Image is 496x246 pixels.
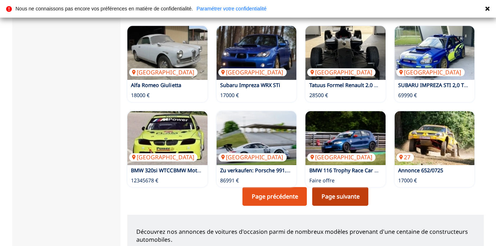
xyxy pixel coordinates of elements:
p: 18000 € [131,92,150,99]
a: Annonce 652/0725 [398,167,443,174]
a: Page précédente [242,187,307,206]
a: Paramétrer votre confidentialité [196,6,267,11]
p: 12345678 € [131,177,158,184]
a: BMW 116 Trophy Race Car - A vendre | £11,500 ONO)[GEOGRAPHIC_DATA] [305,111,386,165]
a: BMW 320si WTCCBMW Motorsport telaio 604[GEOGRAPHIC_DATA] [127,111,208,165]
img: Alfa Romeo Giulietta [127,26,208,80]
p: [GEOGRAPHIC_DATA] [129,153,197,161]
p: [GEOGRAPHIC_DATA] [129,68,197,76]
p: 17000 € [220,92,239,99]
p: 27 [396,153,414,161]
a: Page suivante [312,187,368,206]
img: Tatuus Formel Renault 2.0 Paddle Shift [305,26,386,80]
img: Annonce 652/0725 [395,111,475,165]
p: Faire offre [309,177,334,184]
img: Zu verkaufen: Porsche 991.1 GT3 Cup – Baujahr 2016 [217,111,297,165]
a: Tatuus Formel Renault 2.0 Paddle Shift[GEOGRAPHIC_DATA] [305,26,386,80]
a: Alfa Romeo Giulietta [131,82,181,88]
p: [GEOGRAPHIC_DATA] [396,68,465,76]
a: Zu verkaufen: Porsche 991.1 GT3 Cup – Baujahr 2016 [220,167,349,174]
img: SUBARU IMPREZA STI 2,0 TURBO WRC REPLIKA [395,26,475,80]
p: Découvrez nos annonces de voitures d'occasion parmi de nombreux modèles provenant d'une centaine ... [136,228,474,244]
a: Tatuus Formel Renault 2.0 Paddle Shift [309,82,403,88]
a: Subaru Impreza WRX STi [220,82,280,88]
p: 69990 € [398,92,417,99]
p: [GEOGRAPHIC_DATA] [218,153,287,161]
p: [GEOGRAPHIC_DATA] [307,68,376,76]
p: 86991 € [220,177,239,184]
img: BMW 320si WTCCBMW Motorsport telaio 604 [127,111,208,165]
a: Alfa Romeo Giulietta[GEOGRAPHIC_DATA] [127,26,208,80]
p: [GEOGRAPHIC_DATA] [218,68,287,76]
a: SUBARU IMPREZA STI 2,0 TURBO WRC REPLIKA[GEOGRAPHIC_DATA] [395,26,475,80]
p: 28500 € [309,92,328,99]
a: BMW 320si WTCCBMW Motorsport telaio 604 [131,167,240,174]
a: BMW 116 Trophy Race Car - A vendre | £11,500 ONO) [309,167,438,174]
p: [GEOGRAPHIC_DATA] [307,153,376,161]
img: Subaru Impreza WRX STi [217,26,297,80]
a: Subaru Impreza WRX STi[GEOGRAPHIC_DATA] [217,26,297,80]
a: Annonce 652/072527 [395,111,475,165]
img: BMW 116 Trophy Race Car - A vendre | £11,500 ONO) [305,111,386,165]
p: 17000 € [398,177,417,184]
p: Nous ne connaissons pas encore vos préférences en matière de confidentialité. [15,6,193,11]
a: Zu verkaufen: Porsche 991.1 GT3 Cup – Baujahr 2016[GEOGRAPHIC_DATA] [217,111,297,165]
